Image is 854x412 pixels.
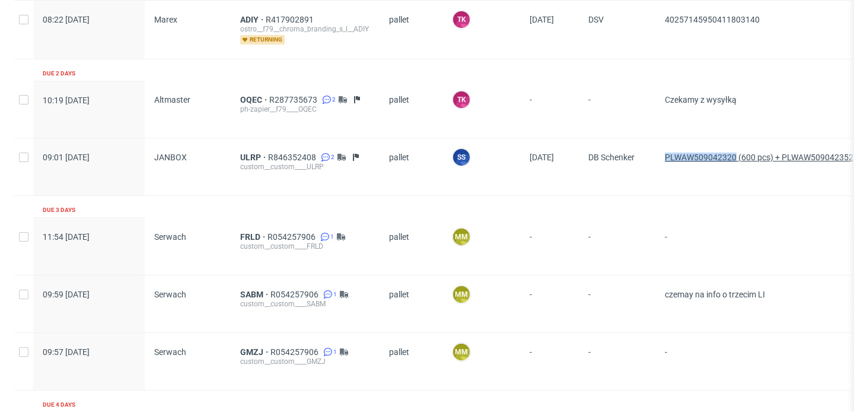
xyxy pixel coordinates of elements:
[318,232,334,242] a: 1
[665,15,760,24] span: 40257145950411803140
[43,347,90,357] span: 09:57 [DATE]
[530,290,569,318] span: -
[43,205,75,215] div: Due 3 days
[588,153,646,181] span: DB Schenker
[389,153,433,181] span: pallet
[43,290,90,299] span: 09:59 [DATE]
[321,347,337,357] a: 1
[389,347,433,376] span: pallet
[154,290,186,299] span: Serwach
[154,15,177,24] span: Marex
[43,15,90,24] span: 08:22 [DATE]
[43,96,90,105] span: 10:19 [DATE]
[530,153,554,162] span: [DATE]
[240,95,269,104] a: OQEC
[318,153,334,162] a: 2
[333,347,337,357] span: 1
[530,232,569,261] span: -
[154,347,186,357] span: Serwach
[389,232,433,261] span: pallet
[240,242,370,251] div: custom__custom____FRLD
[154,95,190,104] span: Altmaster
[240,24,370,34] div: ostro__f79__chroma_branding_s_l__ADIY
[154,153,187,162] span: JANBOX
[268,153,318,162] a: R846352408
[43,153,90,162] span: 09:01 [DATE]
[588,95,646,123] span: -
[43,232,90,242] span: 11:54 [DATE]
[588,232,646,261] span: -
[389,290,433,318] span: pallet
[333,290,337,299] span: 1
[453,11,470,28] figcaption: TK
[665,95,737,104] span: Czekamy z wysyłką
[240,290,270,299] a: SABM
[453,286,470,303] figcaption: MM
[588,290,646,318] span: -
[154,232,186,242] span: Serwach
[266,15,316,24] a: R417902891
[530,347,569,376] span: -
[330,232,334,242] span: 1
[267,232,318,242] a: R054257906
[270,290,321,299] a: R054257906
[270,347,321,357] a: R054257906
[43,400,75,410] div: Due 4 days
[665,290,765,299] span: czemay na info o trzecim LI
[240,299,370,309] div: custom__custom____SABM
[389,15,433,45] span: pallet
[240,347,270,357] a: GMZJ
[240,357,370,366] div: custom__custom____GMZJ
[332,95,336,104] span: 2
[530,95,569,123] span: -
[453,149,470,166] figcaption: SS
[453,91,470,108] figcaption: TK
[269,95,320,104] a: R287735673
[453,229,470,245] figcaption: MM
[530,15,554,24] span: [DATE]
[331,153,334,162] span: 2
[240,232,267,242] a: FRLD
[240,15,266,24] a: ADIY
[240,104,370,114] div: ph-zapier__f79____OQEC
[453,344,470,360] figcaption: MM
[389,95,433,123] span: pallet
[240,162,370,172] div: custom__custom____ULRP
[240,153,268,162] a: ULRP
[321,290,337,299] a: 1
[43,69,75,78] div: Due 2 days
[240,35,285,45] span: returning
[588,15,646,45] span: DSV
[320,95,336,104] a: 2
[588,347,646,376] span: -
